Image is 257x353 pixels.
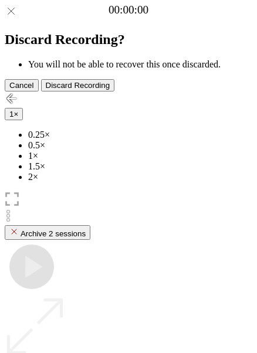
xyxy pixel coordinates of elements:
span: 1 [9,110,13,118]
button: Archive 2 sessions [5,225,90,240]
button: Cancel [5,79,39,91]
h2: Discard Recording? [5,32,252,47]
li: 0.25× [28,130,252,140]
li: 1× [28,151,252,161]
div: Archive 2 sessions [9,227,86,238]
button: 1× [5,108,23,120]
li: 0.5× [28,140,252,151]
li: 1.5× [28,161,252,172]
li: You will not be able to recover this once discarded. [28,59,252,70]
button: Discard Recording [41,79,115,91]
li: 2× [28,172,252,182]
a: 00:00:00 [109,4,148,16]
